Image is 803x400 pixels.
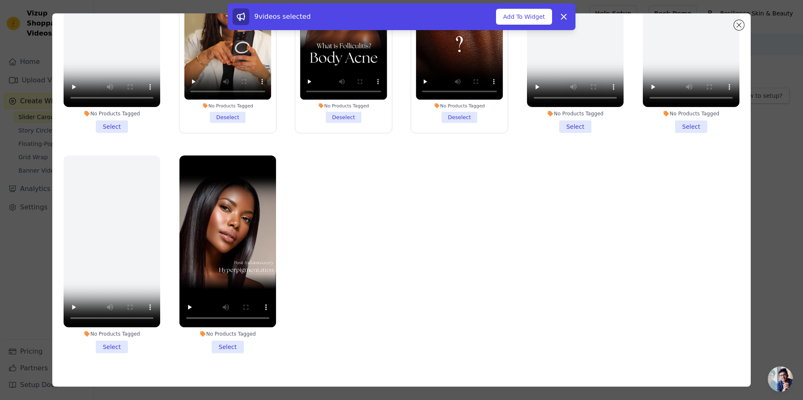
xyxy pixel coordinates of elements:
[64,110,160,117] div: No Products Tagged
[64,331,160,337] div: No Products Tagged
[179,331,276,337] div: No Products Tagged
[254,13,311,20] span: 9 videos selected
[416,103,503,109] div: No Products Tagged
[768,367,793,392] a: Open chat
[643,110,739,117] div: No Products Tagged
[184,103,271,109] div: No Products Tagged
[496,9,552,25] button: Add To Widget
[527,110,624,117] div: No Products Tagged
[300,103,387,109] div: No Products Tagged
